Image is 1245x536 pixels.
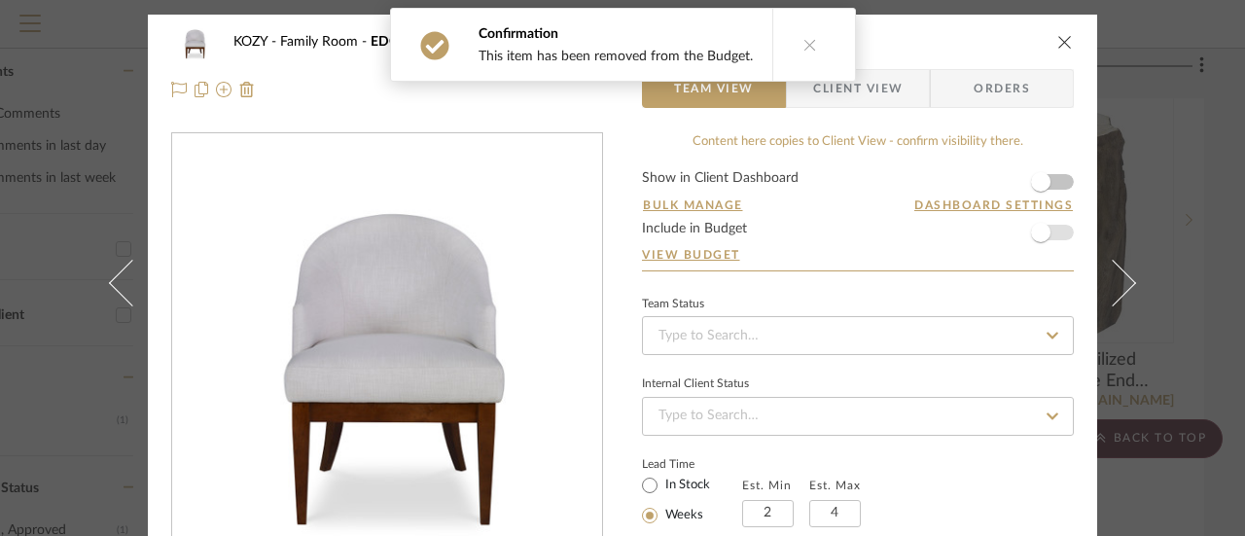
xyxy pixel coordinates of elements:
img: e134ea98-3f41-4127-a0a5-dfb89ae900a5_48x40.jpg [171,22,218,61]
div: This item has been removed from the Budget. [479,48,753,65]
div: Confirmation [479,24,753,44]
img: Remove from project [239,82,255,97]
label: Lead Time [642,455,742,473]
a: View Budget [642,247,1074,263]
button: close [1056,33,1074,51]
button: Bulk Manage [642,197,744,214]
label: Est. Min [742,479,792,492]
span: Orders [952,69,1051,108]
span: KOZY [233,35,280,49]
label: In Stock [661,477,710,494]
mat-radio-group: Select item type [642,473,742,527]
div: Team Status [642,300,704,309]
input: Type to Search… [642,397,1074,436]
div: Internal Client Status [642,379,749,389]
div: Content here copies to Client View - confirm visibility there. [642,132,1074,152]
label: Est. Max [809,479,861,492]
span: Client View [813,69,903,108]
span: Family Room [280,35,371,49]
input: Type to Search… [642,316,1074,355]
span: EDGE PEMBERTON ARM CHAIR [371,35,572,49]
button: Dashboard Settings [913,197,1074,214]
label: Weeks [661,507,703,524]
